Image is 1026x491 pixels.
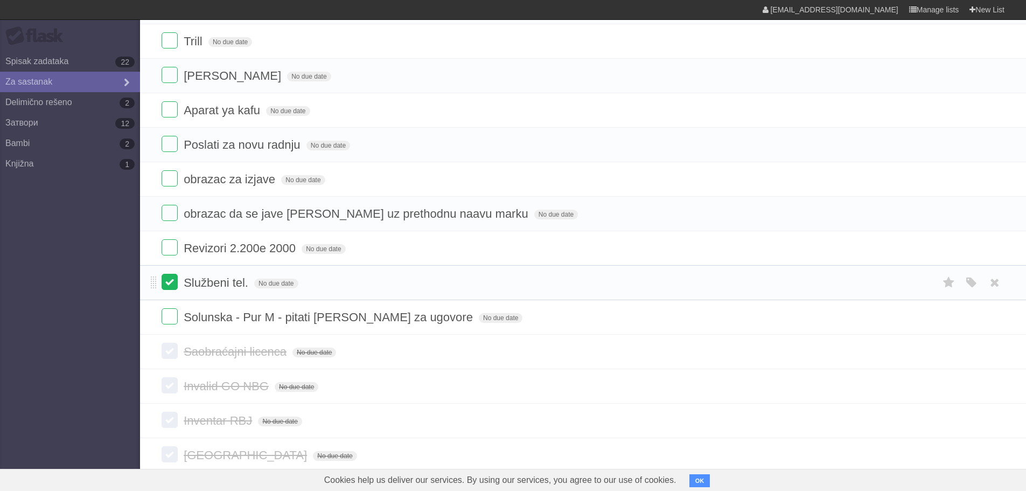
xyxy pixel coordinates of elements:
[162,446,178,462] label: Done
[313,469,687,491] span: Cookies help us deliver our services. By using our services, you agree to our use of cookies.
[534,210,578,219] span: No due date
[258,417,302,426] span: No due date
[162,308,178,324] label: Done
[162,170,178,186] label: Done
[184,414,255,427] span: Inventar RBJ
[162,239,178,255] label: Done
[292,348,336,357] span: No due date
[306,141,350,150] span: No due date
[115,118,135,129] b: 12
[162,32,178,49] label: Done
[162,412,178,428] label: Done
[184,172,278,186] span: obrazac za izjave
[162,274,178,290] label: Done
[162,101,178,117] label: Done
[208,37,252,47] span: No due date
[5,26,70,46] div: Flask
[184,34,205,48] span: Trill
[184,448,310,462] span: [GEOGRAPHIC_DATA]
[120,159,135,170] b: 1
[184,103,263,117] span: Aparat ya kafu
[275,382,318,392] span: No due date
[184,276,251,289] span: Službeni tel.
[254,279,298,288] span: No due date
[184,241,298,255] span: Revizori 2.200e 2000
[266,106,310,116] span: No due date
[479,313,522,323] span: No due date
[162,377,178,393] label: Done
[184,310,476,324] span: Solunska - Pur M - pitati [PERSON_NAME] za ugovore
[120,98,135,108] b: 2
[162,136,178,152] label: Done
[162,205,178,221] label: Done
[939,274,959,292] label: Star task
[302,244,345,254] span: No due date
[287,72,331,81] span: No due date
[184,69,284,82] span: [PERSON_NAME]
[184,138,303,151] span: Poslati za novu radnju
[115,57,135,67] b: 22
[120,139,135,149] b: 2
[184,345,289,358] span: Saobraćajni licenca
[162,67,178,83] label: Done
[689,474,710,487] button: OK
[184,379,271,393] span: Invalid GO NBG
[313,451,357,461] span: No due date
[281,175,325,185] span: No due date
[162,343,178,359] label: Done
[184,207,531,220] span: obrazac da se jave [PERSON_NAME] uz prethodnu naavu marku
